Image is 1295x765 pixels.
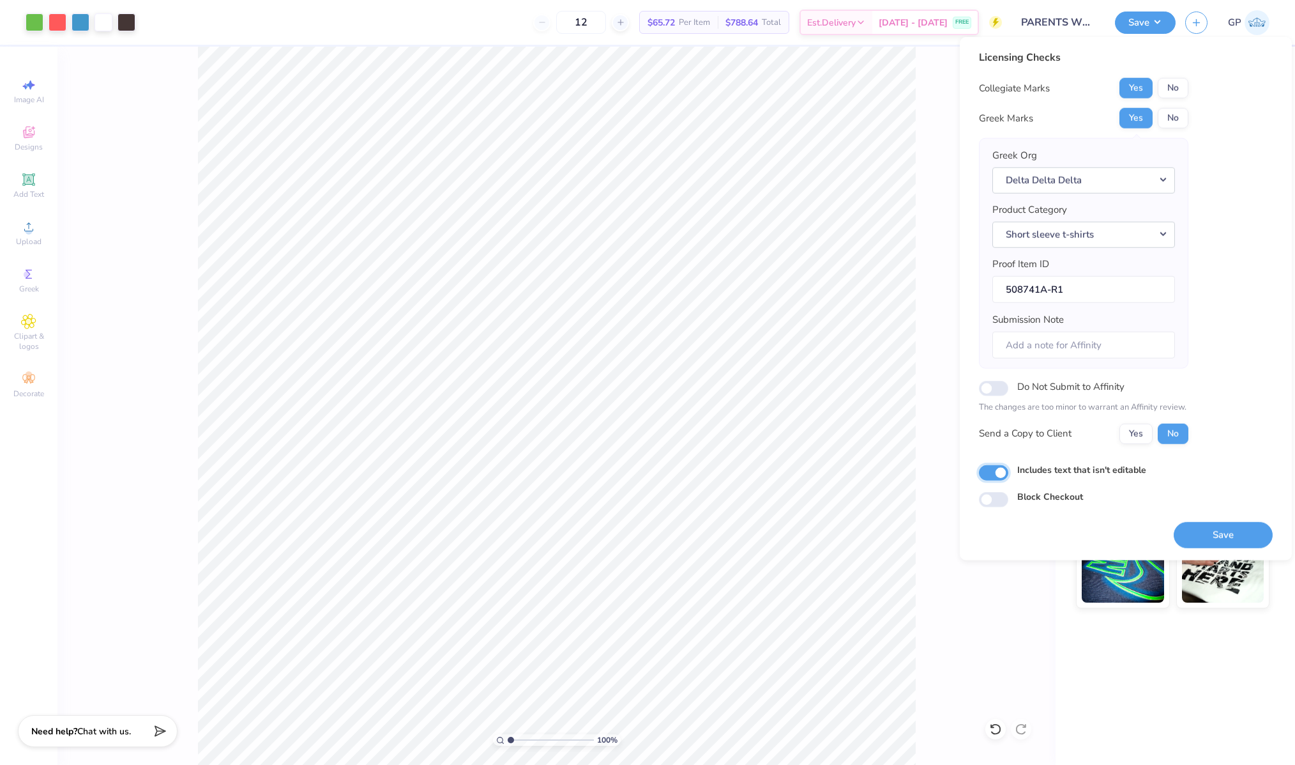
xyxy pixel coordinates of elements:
[556,11,606,34] input: – –
[725,16,758,29] span: $788.64
[1158,78,1188,98] button: No
[679,16,710,29] span: Per Item
[992,331,1175,359] input: Add a note for Affinity
[979,401,1188,414] p: The changes are too minor to warrant an Affinity review.
[1119,78,1153,98] button: Yes
[1119,108,1153,128] button: Yes
[1115,12,1176,34] button: Save
[1119,423,1153,444] button: Yes
[1011,10,1105,35] input: Untitled Design
[19,284,39,294] span: Greek
[31,725,77,738] strong: Need help?
[992,313,1064,327] label: Submission Note
[647,16,675,29] span: $65.72
[1228,10,1269,35] a: GP
[1017,463,1146,476] label: Includes text that isn't editable
[77,725,131,738] span: Chat with us.
[1017,490,1083,504] label: Block Checkout
[979,50,1188,65] div: Licensing Checks
[979,81,1050,96] div: Collegiate Marks
[13,189,44,199] span: Add Text
[1228,15,1241,30] span: GP
[1082,539,1164,603] img: Glow in the Dark Ink
[1182,539,1264,603] img: Water based Ink
[1158,423,1188,444] button: No
[992,167,1175,193] button: Delta Delta Delta
[992,221,1175,247] button: Short sleeve t-shirts
[15,142,43,152] span: Designs
[1158,108,1188,128] button: No
[16,236,42,247] span: Upload
[992,148,1037,163] label: Greek Org
[6,331,51,352] span: Clipart & logos
[992,203,1067,217] label: Product Category
[979,111,1033,126] div: Greek Marks
[13,389,44,399] span: Decorate
[1174,522,1273,548] button: Save
[979,426,1072,441] div: Send a Copy to Client
[1017,378,1125,395] label: Do Not Submit to Affinity
[762,16,781,29] span: Total
[955,18,969,27] span: FREE
[597,734,617,746] span: 100 %
[1245,10,1269,35] img: Gene Padilla
[992,257,1049,272] label: Proof Item ID
[807,16,856,29] span: Est. Delivery
[879,16,948,29] span: [DATE] - [DATE]
[14,95,44,105] span: Image AI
